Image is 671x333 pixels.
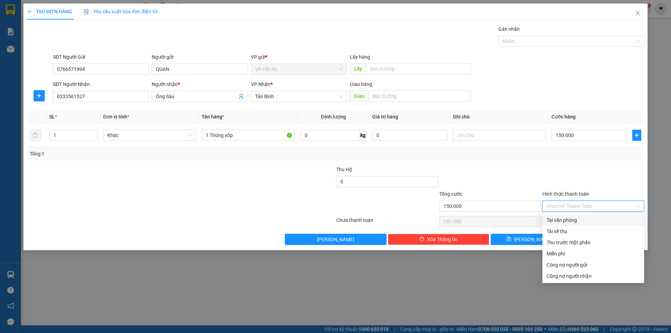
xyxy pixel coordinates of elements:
div: SĐT Người Nhận [53,80,149,88]
div: Tại văn phòng [547,216,640,224]
button: Close [628,3,648,23]
span: Tân Bình [255,91,343,102]
span: Giao [350,91,368,102]
span: VP Nhận [251,81,270,87]
button: plus [34,90,45,101]
label: Gán nhãn [498,26,520,32]
input: Ghi Chú [453,130,546,141]
input: Dọc đường [366,63,471,74]
span: [PERSON_NAME] [514,236,551,243]
div: Công nợ người gửi [547,261,640,269]
span: Khác [107,130,192,140]
input: VD: Bàn, Ghế [202,130,295,141]
button: save[PERSON_NAME] [491,234,567,245]
span: Lấy hàng [350,54,370,60]
span: Định lượng [321,114,346,120]
button: plus [632,130,641,141]
span: Đơn vị tính [103,114,129,120]
span: Thu Hộ [336,167,352,172]
div: Cước gửi hàng sẽ được ghi vào công nợ của người nhận [542,270,644,282]
span: plus [34,93,44,99]
div: Công nợ người nhận [547,272,640,280]
div: Tổng: 1 [30,150,259,158]
span: SL [49,114,55,120]
span: VP Hội An [255,64,343,74]
div: Miễn phí [547,250,640,258]
div: Thu trước một phần [547,239,640,246]
span: Giá trị hàng [372,114,398,120]
div: Chưa thanh toán [335,216,439,229]
span: Giao hàng [350,81,372,87]
span: Lấy [350,63,366,74]
span: Tên hàng [202,114,224,120]
span: save [506,237,511,242]
span: Xóa Thông tin [427,236,457,243]
span: user-add [238,94,244,99]
span: [PERSON_NAME] [317,236,354,243]
div: Người gửi [152,53,248,61]
span: Cước hàng [551,114,576,120]
span: Yêu cầu xuất hóa đơn điện tử [84,9,157,14]
span: close [635,10,641,16]
div: Cước gửi hàng sẽ được ghi vào công nợ của người gửi [542,259,644,270]
div: Người nhận [152,80,248,88]
label: Hình thức thanh toán [542,191,589,197]
button: deleteXóa Thông tin [388,234,490,245]
span: delete [419,237,424,242]
button: [PERSON_NAME] [285,234,387,245]
div: VP gửi [251,53,347,61]
span: plus [27,9,32,14]
div: SĐT Người Gửi [53,53,149,61]
span: kg [360,130,367,141]
span: TẠO ĐƠN HÀNG [27,9,72,14]
span: Tổng cước [439,191,462,197]
span: plus [633,132,641,138]
input: Dọc đường [368,91,471,102]
th: Ghi chú [450,110,549,124]
input: 0 [372,130,447,141]
button: delete [30,130,41,141]
div: Tài xế thu [547,227,640,235]
img: icon [84,9,89,15]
